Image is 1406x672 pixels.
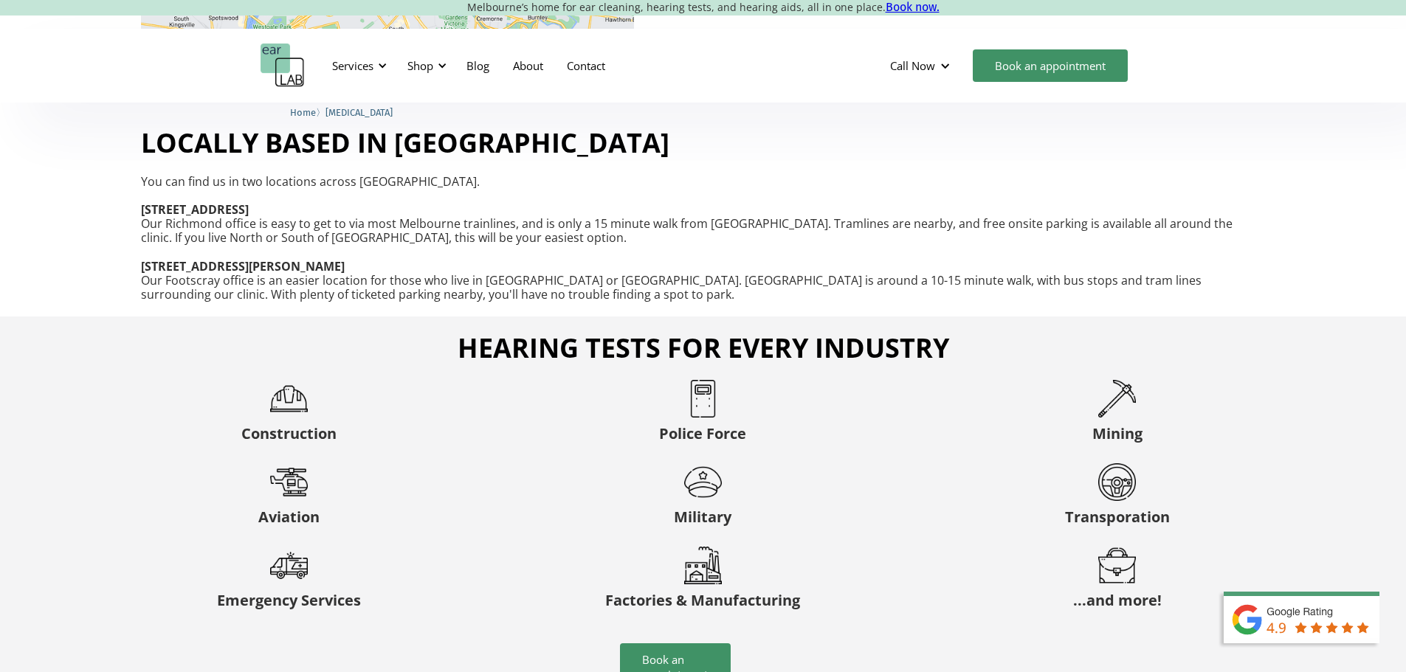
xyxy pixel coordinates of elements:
a: Contact [555,44,617,87]
strong: Emergency Services [217,590,361,610]
div: Call Now [878,44,965,88]
div: Shop [407,58,433,73]
strong: Construction [241,423,337,443]
strong: Transporation [1065,507,1170,527]
strong: [STREET_ADDRESS][PERSON_NAME] [141,258,345,274]
div: Services [323,44,391,88]
a: About [501,44,555,87]
div: Services [332,58,373,73]
a: [MEDICAL_DATA] [325,105,393,119]
h2: Locally based in [GEOGRAPHIC_DATA] [141,126,1266,160]
div: Shop [399,44,451,88]
strong: Police Force [659,423,746,443]
a: Blog [455,44,501,87]
strong: ...and more! [1073,590,1162,610]
div: Call Now [890,58,935,73]
a: Book an appointment [973,49,1128,82]
li: 〉 [290,105,325,120]
span: [MEDICAL_DATA] [325,107,393,118]
a: Home [290,105,316,119]
h2: Hearing tests for every industry [458,331,949,365]
strong: Aviation [258,507,320,527]
strong: Factories & Manufacturing [605,590,800,610]
span: Home [290,107,316,118]
a: home [261,44,305,88]
strong: Mining [1092,423,1143,443]
p: You can find us in two locations across [GEOGRAPHIC_DATA]. Our Richmond office is easy to get to ... [141,175,1266,302]
strong: Military [674,507,731,527]
strong: [STREET_ADDRESS] [141,201,249,218]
